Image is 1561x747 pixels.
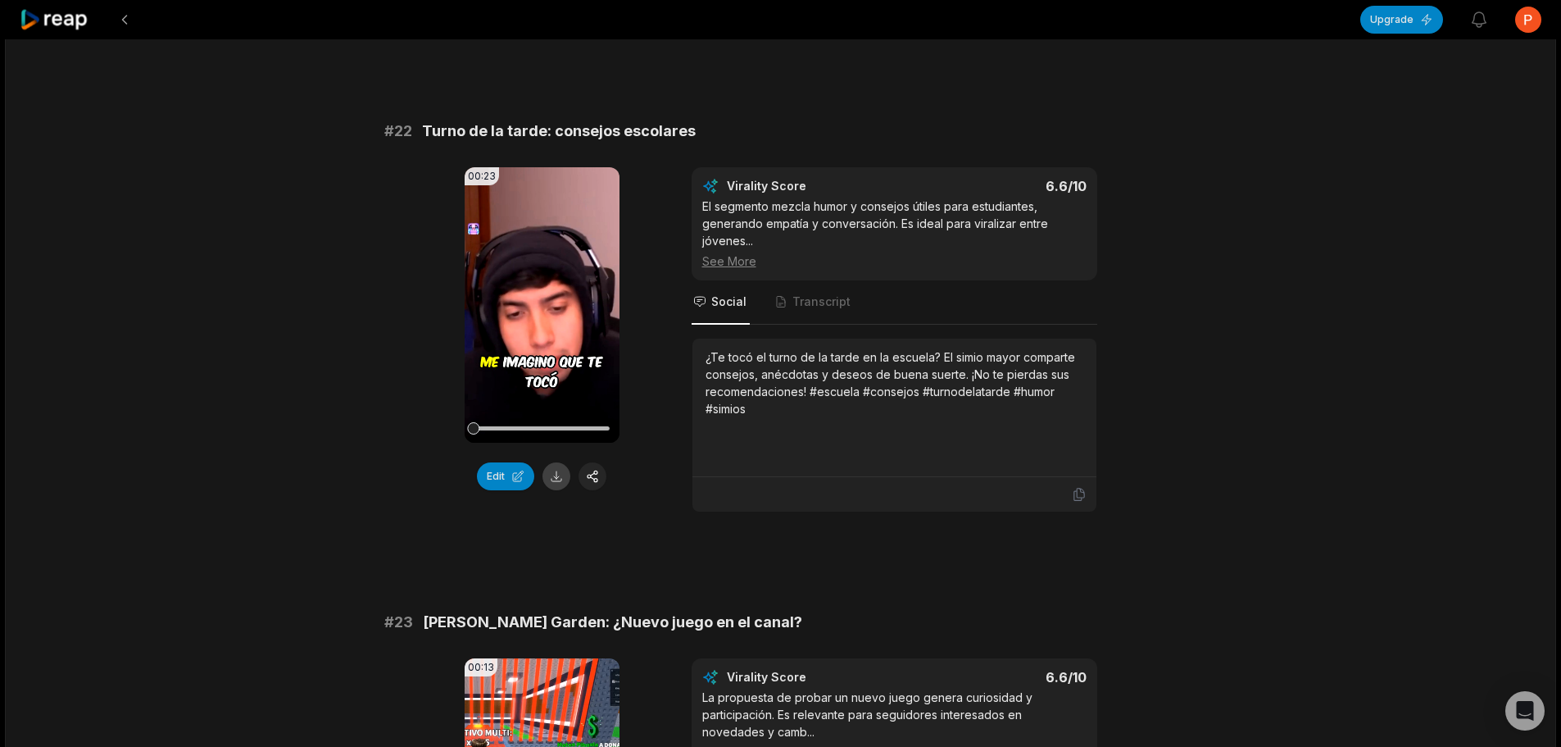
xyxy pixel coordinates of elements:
span: Turno de la tarde: consejos escolares [422,120,696,143]
video: Your browser does not support mp4 format. [465,167,619,443]
div: Virality Score [727,669,903,686]
div: Open Intercom Messenger [1505,691,1545,731]
span: Social [711,294,746,310]
span: # 23 [384,611,413,634]
span: Transcript [792,294,851,310]
div: ¿Te tocó el turno de la tarde en la escuela? El simio mayor comparte consejos, anécdotas y deseos... [706,348,1083,417]
nav: Tabs [692,280,1097,325]
div: See More [702,253,1087,270]
span: # 22 [384,120,412,143]
div: 6.6 /10 [910,178,1087,194]
span: [PERSON_NAME] Garden: ¿Nuevo juego en el canal? [423,611,802,634]
button: Upgrade [1360,6,1443,34]
div: El segmento mezcla humor y consejos útiles para estudiantes, generando empatía y conversación. Es... [702,198,1087,270]
div: Virality Score [727,178,903,194]
div: 6.6 /10 [910,669,1087,686]
button: Edit [477,462,534,490]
